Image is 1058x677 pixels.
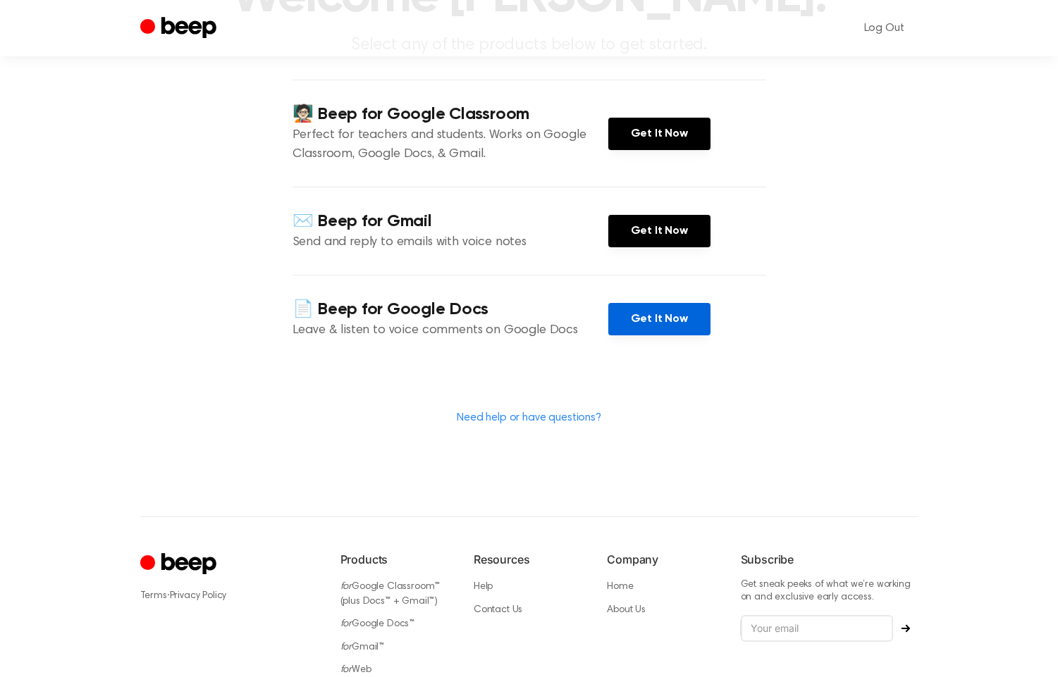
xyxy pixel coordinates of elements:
[293,233,608,252] p: Send and reply to emails with voice notes
[474,551,584,568] h6: Resources
[608,118,711,150] a: Get It Now
[340,551,451,568] h6: Products
[140,588,318,603] div: ·
[293,126,608,164] p: Perfect for teachers and students. Works on Google Classroom, Google Docs, & Gmail.
[340,665,371,675] a: forWeb
[340,619,415,629] a: forGoogle Docs™
[340,619,352,629] i: for
[850,11,918,45] a: Log Out
[140,551,220,578] a: Cruip
[293,298,608,321] h4: 📄 Beep for Google Docs
[608,215,711,247] a: Get It Now
[607,582,633,592] a: Home
[741,579,918,604] p: Get sneak peeks of what we’re working on and exclusive early access.
[474,605,522,615] a: Contact Us
[293,210,608,233] h4: ✉️ Beep for Gmail
[741,551,918,568] h6: Subscribe
[340,665,352,675] i: for
[474,582,493,592] a: Help
[340,582,352,592] i: for
[293,103,608,126] h4: 🧑🏻‍🏫 Beep for Google Classroom
[340,642,352,652] i: for
[340,582,441,607] a: forGoogle Classroom™ (plus Docs™ + Gmail™)
[293,321,608,340] p: Leave & listen to voice comments on Google Docs
[170,591,227,601] a: Privacy Policy
[140,15,220,42] a: Beep
[340,642,385,652] a: forGmail™
[457,412,601,423] a: Need help or have questions?
[140,591,167,601] a: Terms
[607,605,646,615] a: About Us
[608,303,711,335] a: Get It Now
[741,615,893,642] input: Your email
[893,624,918,633] button: Subscribe
[607,551,718,568] h6: Company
